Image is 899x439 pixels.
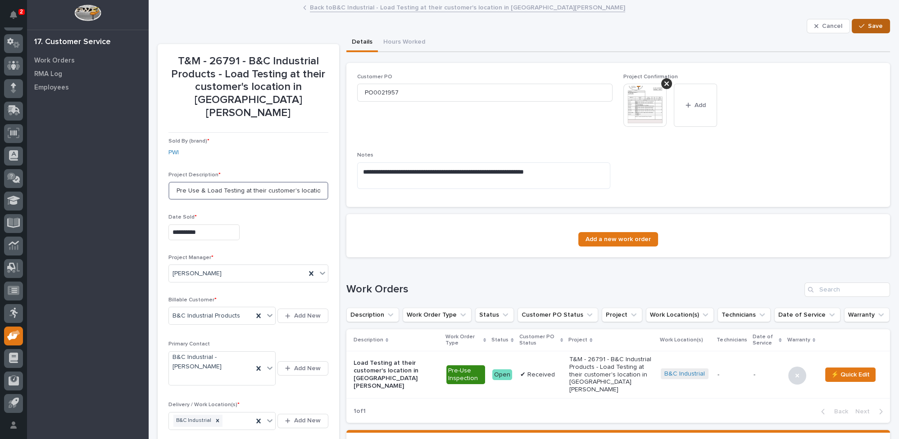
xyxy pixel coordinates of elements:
[34,70,62,78] p: RMA Log
[774,308,840,322] button: Date of Service
[357,152,373,158] span: Notes
[173,311,240,321] span: B&C Industrial Products
[34,84,69,92] p: Employees
[829,408,848,416] span: Back
[664,370,705,378] a: B&C Industrial
[646,308,714,322] button: Work Location(s)
[852,408,890,416] button: Next
[346,33,378,52] button: Details
[294,312,321,320] span: Add New
[378,33,431,52] button: Hours Worked
[787,335,810,345] p: Warranty
[168,297,217,303] span: Billable Customer
[34,57,75,65] p: Work Orders
[623,74,678,80] span: Project Confirmation
[294,417,321,425] span: Add New
[660,335,703,345] p: Work Location(s)
[168,402,240,408] span: Delivery / Work Location(s)
[354,359,439,390] p: Load Testing at their customer's location in [GEOGRAPHIC_DATA][PERSON_NAME]
[446,365,486,384] div: Pre-Use Inspection
[20,9,23,15] p: 2
[168,255,213,260] span: Project Manager
[168,55,328,120] p: T&M - 26791 - B&C Industrial Products - Load Testing at their customer's location in [GEOGRAPHIC_...
[695,101,706,109] span: Add
[844,308,890,322] button: Warranty
[868,22,883,30] span: Save
[403,308,472,322] button: Work Order Type
[492,369,512,381] div: Open
[822,22,842,30] span: Cancel
[852,19,890,33] button: Save
[752,332,776,349] p: Date of Service
[27,81,149,94] a: Employees
[168,341,210,347] span: Primary Contact
[357,74,392,80] span: Customer PO
[518,308,598,322] button: Customer PO Status
[277,414,328,428] button: Add New
[855,408,875,416] span: Next
[346,308,399,322] button: Description
[814,408,852,416] button: Back
[294,364,321,372] span: Add New
[602,308,642,322] button: Project
[491,335,509,345] p: Status
[831,369,870,380] span: ⚡ Quick Edit
[807,19,850,33] button: Cancel
[173,353,250,372] span: B&C Industrial - [PERSON_NAME]
[354,335,383,345] p: Description
[4,5,23,24] button: Notifications
[568,335,587,345] p: Project
[34,37,111,47] div: 17. Customer Service
[520,371,563,379] p: ✔ Received
[475,308,514,322] button: Status
[586,236,651,242] span: Add a new work order
[168,215,197,220] span: Date Sold
[346,283,801,296] h1: Work Orders
[277,309,328,323] button: Add New
[310,2,625,12] a: Back toB&C Industrial - Load Testing at their customer's location in [GEOGRAPHIC_DATA][PERSON_NAME]
[173,269,222,278] span: [PERSON_NAME]
[11,11,23,25] div: Notifications2
[578,232,658,246] a: Add a new work order
[168,148,179,157] a: PWI
[168,139,209,144] span: Sold By (brand)
[825,367,876,382] button: ⚡ Quick Edit
[445,332,481,349] p: Work Order Type
[346,351,890,398] tr: Load Testing at their customer's location in [GEOGRAPHIC_DATA][PERSON_NAME]Pre-Use InspectionOpen...
[804,282,890,297] input: Search
[277,361,328,376] button: Add New
[717,335,747,345] p: Technicians
[717,371,746,379] p: -
[753,371,781,379] p: -
[569,356,654,394] p: T&M - 26791 - B&C Industrial Products - Load Testing at their customer's location in [GEOGRAPHIC_...
[519,332,558,349] p: Customer PO Status
[74,4,101,21] img: Workspace Logo
[717,308,771,322] button: Technicians
[346,400,373,422] p: 1 of 1
[173,415,213,427] div: B&C Industrial
[168,172,221,178] span: Project Description
[27,67,149,81] a: RMA Log
[27,54,149,67] a: Work Orders
[674,84,717,127] button: Add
